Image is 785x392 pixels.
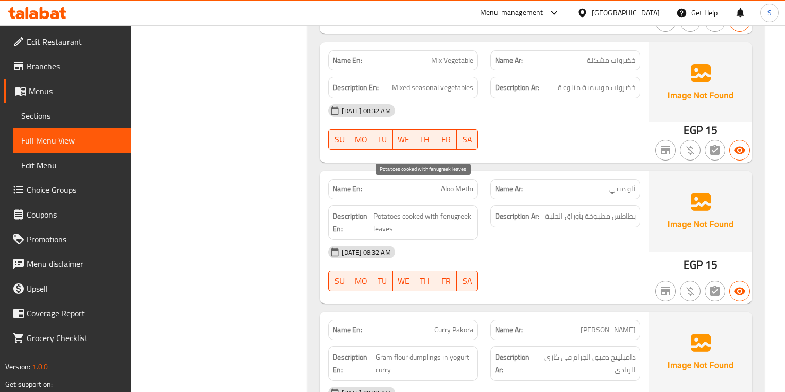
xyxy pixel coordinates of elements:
[354,274,367,289] span: MO
[373,210,473,235] span: Potatoes cooked with fenugreek leaves
[461,132,474,147] span: SA
[655,281,676,301] button: Not branch specific item
[27,282,123,295] span: Upsell
[680,140,701,161] button: Purchased item
[4,79,131,103] a: Menus
[435,271,456,291] button: FR
[545,210,636,223] span: بطاطس مطبوخة بأوراق الحلبة
[27,233,123,245] span: Promotions
[434,325,473,335] span: Curry Pakora
[337,247,395,257] span: [DATE] 08:32 AM
[21,134,123,147] span: Full Menu View
[21,110,123,122] span: Sections
[495,210,539,223] strong: Description Ar:
[457,129,478,150] button: SA
[392,81,473,94] span: Mixed seasonal vegetables
[350,271,371,291] button: MO
[27,258,123,270] span: Menu disclaimer
[376,351,473,376] span: Gram flour dumplings in yogurt curry
[376,132,388,147] span: TU
[495,81,539,94] strong: Description Ar:
[333,132,346,147] span: SU
[333,81,379,94] strong: Description En:
[729,281,750,301] button: Available
[4,54,131,79] a: Branches
[439,274,452,289] span: FR
[495,351,534,376] strong: Description Ar:
[13,128,131,153] a: Full Menu View
[655,140,676,161] button: Not branch specific item
[441,184,473,194] span: Aloo Methi
[13,103,131,128] a: Sections
[592,7,660,19] div: [GEOGRAPHIC_DATA]
[684,255,703,275] span: EGP
[27,307,123,319] span: Coverage Report
[536,351,636,376] span: دامبلينج دقيق الجرام في كاري الزبادي
[27,208,123,221] span: Coupons
[13,153,131,177] a: Edit Menu
[480,7,543,19] div: Menu-management
[581,325,636,335] span: [PERSON_NAME]
[495,184,523,194] strong: Name Ar:
[27,332,123,344] span: Grocery Checklist
[435,129,456,150] button: FR
[4,177,131,202] a: Choice Groups
[376,274,388,289] span: TU
[684,120,703,140] span: EGP
[27,184,123,196] span: Choice Groups
[333,351,373,376] strong: Description En:
[705,281,725,301] button: Not has choices
[729,140,750,161] button: Available
[397,132,410,147] span: WE
[4,29,131,54] a: Edit Restaurant
[328,129,350,150] button: SU
[705,140,725,161] button: Not has choices
[457,271,478,291] button: SA
[27,60,123,73] span: Branches
[4,301,131,326] a: Coverage Report
[431,55,473,66] span: Mix Vegetable
[397,274,410,289] span: WE
[649,42,752,122] img: Ae5nvW7+0k+MAAAAAElFTkSuQmCC
[350,129,371,150] button: MO
[371,129,392,150] button: TU
[393,271,414,291] button: WE
[21,159,123,171] span: Edit Menu
[337,106,395,116] span: [DATE] 08:32 AM
[495,325,523,335] strong: Name Ar:
[5,378,53,391] span: Get support on:
[649,312,752,392] img: Ae5nvW7+0k+MAAAAAElFTkSuQmCC
[354,132,367,147] span: MO
[680,281,701,301] button: Purchased item
[333,55,362,66] strong: Name En:
[495,55,523,66] strong: Name Ar:
[393,129,414,150] button: WE
[333,184,362,194] strong: Name En:
[705,120,718,140] span: 15
[4,202,131,227] a: Coupons
[333,274,346,289] span: SU
[29,85,123,97] span: Menus
[4,326,131,350] a: Grocery Checklist
[767,7,772,19] span: S
[414,271,435,291] button: TH
[587,55,636,66] span: خضروات مشكلة
[5,360,30,373] span: Version:
[333,325,362,335] strong: Name En:
[418,274,431,289] span: TH
[32,360,48,373] span: 1.0.0
[27,35,123,48] span: Edit Restaurant
[418,132,431,147] span: TH
[371,271,392,291] button: TU
[333,210,371,235] strong: Description En:
[558,81,636,94] span: خضروات موسمية متنوعة
[328,271,350,291] button: SU
[439,132,452,147] span: FR
[4,276,131,301] a: Upsell
[4,252,131,276] a: Menu disclaimer
[461,274,474,289] span: SA
[609,184,636,194] span: ألو ميثي
[705,255,718,275] span: 15
[4,227,131,252] a: Promotions
[414,129,435,150] button: TH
